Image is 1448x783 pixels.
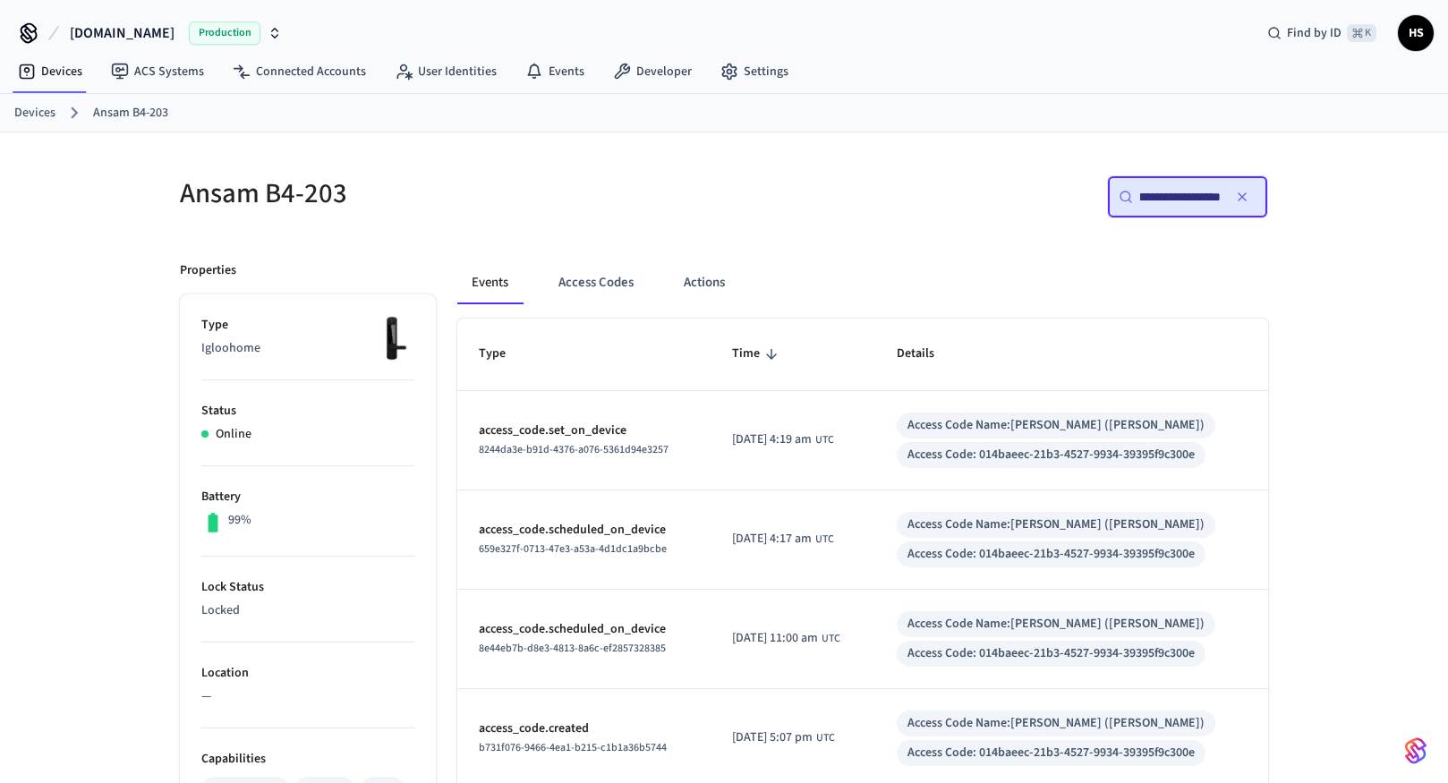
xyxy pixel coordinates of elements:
[816,730,835,746] span: UTC
[479,521,689,540] p: access_code.scheduled_on_device
[732,728,813,747] span: [DATE] 5:07 pm
[732,629,818,648] span: [DATE] 11:00 am
[732,530,812,549] span: [DATE] 4:17 am
[907,446,1195,464] div: Access Code: 014baeec-21b3-4527-9934-39395f9c300e
[201,578,414,597] p: Lock Status
[201,664,414,683] p: Location
[70,22,175,44] span: [DOMAIN_NAME]
[732,728,835,747] div: Africa/Abidjan
[907,714,1205,733] div: Access Code Name: [PERSON_NAME] ([PERSON_NAME])
[732,530,834,549] div: Africa/Abidjan
[907,545,1195,564] div: Access Code: 014baeec-21b3-4527-9934-39395f9c300e
[201,750,414,769] p: Capabilities
[1253,17,1391,49] div: Find by ID⌘ K
[97,55,218,88] a: ACS Systems
[1347,24,1376,42] span: ⌘ K
[93,104,168,123] a: Ansam B4-203
[457,261,523,304] button: Events
[4,55,97,88] a: Devices
[201,488,414,506] p: Battery
[479,442,669,457] span: 8244da3e-b91d-4376-a076-5361d94e3257
[457,261,1268,304] div: ant example
[732,340,783,368] span: Time
[228,511,251,530] p: 99%
[706,55,803,88] a: Settings
[180,261,236,280] p: Properties
[669,261,739,304] button: Actions
[218,55,380,88] a: Connected Accounts
[815,432,834,448] span: UTC
[479,740,667,755] span: b731f076-9466-4ea1-b215-c1b1a36b5744
[907,744,1195,762] div: Access Code: 014baeec-21b3-4527-9934-39395f9c300e
[479,541,667,557] span: 659e327f-0713-47e3-a53a-4d1dc1a9bcbe
[201,339,414,358] p: Igloohome
[732,629,840,648] div: Africa/Abidjan
[907,644,1195,663] div: Access Code: 014baeec-21b3-4527-9934-39395f9c300e
[479,641,666,656] span: 8e44eb7b-d8e3-4813-8a6c-ef2857328385
[370,316,414,361] img: igloohome_mortise_2p
[907,416,1205,435] div: Access Code Name: [PERSON_NAME] ([PERSON_NAME])
[907,515,1205,534] div: Access Code Name: [PERSON_NAME] ([PERSON_NAME])
[897,340,958,368] span: Details
[815,532,834,548] span: UTC
[544,261,648,304] button: Access Codes
[216,425,251,444] p: Online
[201,687,414,706] p: —
[479,620,689,639] p: access_code.scheduled_on_device
[201,601,414,620] p: Locked
[201,316,414,335] p: Type
[380,55,511,88] a: User Identities
[732,430,834,449] div: Africa/Abidjan
[201,402,414,421] p: Status
[479,421,689,440] p: access_code.set_on_device
[479,719,689,738] p: access_code.created
[479,340,529,368] span: Type
[732,430,812,449] span: [DATE] 4:19 am
[1400,17,1432,49] span: HS
[599,55,706,88] a: Developer
[822,631,840,647] span: UTC
[511,55,599,88] a: Events
[14,104,55,123] a: Devices
[180,175,713,212] h5: Ansam B4-203
[1405,736,1427,765] img: SeamLogoGradient.69752ec5.svg
[1398,15,1434,51] button: HS
[907,615,1205,634] div: Access Code Name: [PERSON_NAME] ([PERSON_NAME])
[1287,24,1342,42] span: Find by ID
[189,21,260,45] span: Production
